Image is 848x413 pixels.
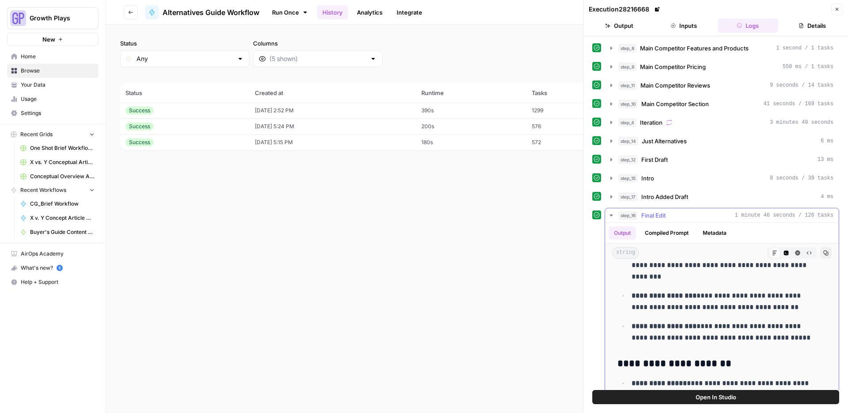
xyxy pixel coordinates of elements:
a: Usage [7,92,98,106]
button: 6 ms [605,134,839,148]
a: Buyer's Guide Content Workflow - Gemini/[PERSON_NAME] Version [16,225,98,239]
a: Your Data [7,78,98,92]
span: X vs. Y Conceptual Articles [30,158,95,166]
a: Analytics [352,5,388,19]
span: step_15 [618,174,638,183]
td: 180s [416,134,526,150]
span: Conceptual Overview Article Grid [30,172,95,180]
span: Buyer's Guide Content Workflow - Gemini/[PERSON_NAME] Version [30,228,95,236]
button: 3 minutes 40 seconds [605,115,839,130]
span: Settings [21,109,95,117]
span: step_4 [618,118,636,127]
span: Open In Studio [696,393,736,402]
button: Output [609,226,636,240]
a: Home [7,50,98,64]
button: Logs [718,19,779,33]
span: Intro [641,174,654,183]
span: Main Competitor Features and Products [640,44,749,53]
span: step_10 [618,99,638,108]
div: Execution 28216668 [589,5,662,14]
td: 390s [416,103,526,119]
button: Open In Studio [592,390,839,404]
a: 5 [57,265,63,271]
span: step_8 [618,44,636,53]
a: Settings [7,106,98,120]
span: 13 ms [818,156,833,164]
span: Main Competitor Reviews [640,81,710,90]
button: Output [589,19,650,33]
th: Status [120,83,250,103]
span: Growth Plays [30,14,83,23]
span: step_14 [618,137,638,145]
span: Main Competitor Pricing [640,62,706,71]
button: Compiled Prompt [640,226,694,240]
button: 550 ms / 1 tasks [605,60,839,74]
th: Created at [250,83,416,103]
button: Recent Grids [7,128,98,141]
span: 1 minute 46 seconds / 126 tasks [735,211,833,219]
span: Alternatives Guide Workflow [163,7,259,18]
span: 41 seconds / 169 tasks [764,100,833,108]
span: 6 ms [821,137,833,145]
a: Browse [7,64,98,78]
span: AirOps Academy [21,250,95,258]
div: Success [125,107,154,115]
a: X v. Y Concept Article Generator [16,211,98,225]
a: Conceptual Overview Article Grid [16,169,98,184]
span: step_12 [618,155,638,164]
span: step_16 [618,211,638,220]
span: Just Alternatives [642,137,687,145]
a: Run Once [266,5,314,20]
span: Browse [21,67,95,75]
button: 8 seconds / 39 tasks [605,171,839,185]
a: X vs. Y Conceptual Articles [16,155,98,169]
span: step_17 [618,192,638,201]
label: Status [120,39,250,48]
span: X v. Y Concept Article Generator [30,214,95,222]
a: CG_Brief Workflow [16,197,98,211]
td: 572 [526,134,613,150]
button: What's new? 5 [7,261,98,275]
span: Iteration [640,118,662,127]
span: Your Data [21,81,95,89]
span: step_9 [618,62,636,71]
span: Final Edit [641,211,666,220]
span: Recent Workflows [20,186,66,194]
span: step_11 [618,81,637,90]
span: 8 seconds / 39 tasks [770,174,833,182]
a: One Shot Brief Workflow Grid [16,141,98,155]
button: Metadata [697,226,732,240]
span: Main Competitor Section [641,99,709,108]
th: Tasks [526,83,613,103]
button: 1 second / 1 tasks [605,41,839,55]
div: Success [125,122,154,130]
button: Inputs [653,19,714,33]
span: First Draft [641,155,668,164]
button: Workspace: Growth Plays [7,7,98,29]
div: Success [125,138,154,146]
span: Help + Support [21,278,95,286]
td: [DATE] 2:52 PM [250,103,416,119]
td: 1299 [526,103,613,119]
td: [DATE] 5:15 PM [250,134,416,150]
button: 9 seconds / 14 tasks [605,78,839,92]
img: Growth Plays Logo [10,10,26,26]
span: 550 ms / 1 tasks [783,63,833,71]
span: 4 ms [821,193,833,201]
span: string [612,247,639,259]
span: Home [21,53,95,61]
span: Usage [21,95,95,103]
a: Alternatives Guide Workflow [145,5,259,19]
span: Recent Grids [20,130,53,138]
span: CG_Brief Workflow [30,200,95,208]
button: Recent Workflows [7,184,98,197]
span: New [42,35,55,44]
a: AirOps Academy [7,247,98,261]
button: 1 minute 46 seconds / 126 tasks [605,208,839,222]
button: 13 ms [605,153,839,167]
td: 576 [526,119,613,134]
label: Columns [253,39,382,48]
th: Runtime [416,83,526,103]
a: Integrate [391,5,428,19]
span: 3 minutes 40 seconds [770,119,833,126]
